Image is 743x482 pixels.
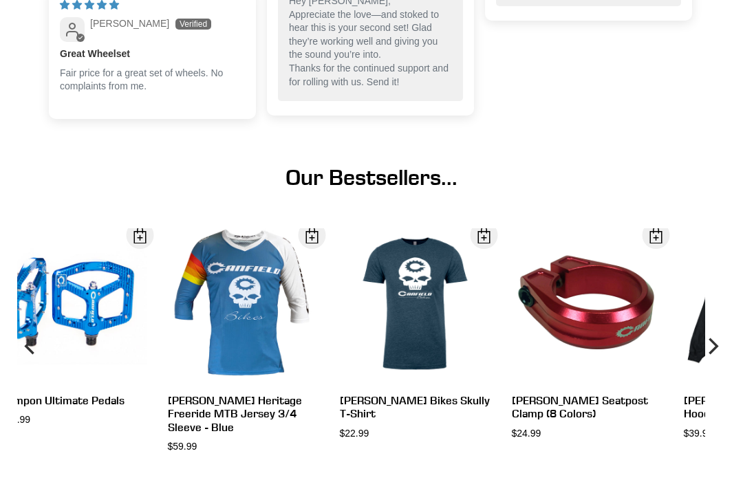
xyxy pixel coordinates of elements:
[17,228,45,464] button: Previous
[38,164,705,190] h1: Our Bestsellers...
[90,18,169,29] span: [PERSON_NAME]
[60,67,245,94] p: Fair price for a great set of wheels. No complaints from me.
[168,228,319,454] a: [PERSON_NAME] Heritage Freeride MTB Jersey 3/4 Sleeve - Blue $59.99 Open Dialog Canfield Heritage...
[60,47,245,61] b: Great Wheelset
[698,228,726,464] button: Next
